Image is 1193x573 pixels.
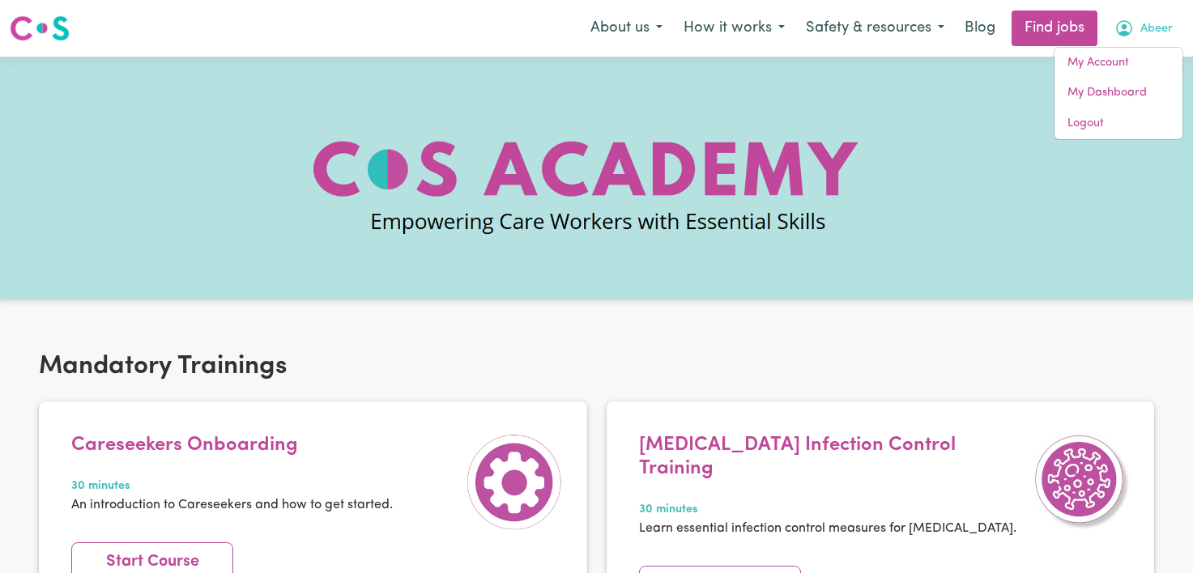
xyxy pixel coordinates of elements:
div: My Account [1054,47,1183,140]
p: An introduction to Careseekers and how to get started. [71,495,393,515]
button: About us [580,11,673,45]
p: Learn essential infection control measures for [MEDICAL_DATA]. [639,519,1025,538]
a: My Account [1055,48,1182,79]
button: My Account [1104,11,1183,45]
span: 30 minutes [639,501,1025,519]
button: Safety & resources [795,11,955,45]
a: My Dashboard [1055,78,1182,108]
a: Careseekers logo [10,10,70,47]
span: 30 minutes [71,477,393,495]
img: Careseekers logo [10,14,70,43]
a: Logout [1055,108,1182,139]
a: Find jobs [1012,11,1097,46]
button: How it works [673,11,795,45]
h2: Mandatory Trainings [39,351,1154,382]
a: Blog [955,11,1005,46]
h4: Careseekers Onboarding [71,434,393,457]
span: Abeer [1140,20,1173,38]
h4: [MEDICAL_DATA] Infection Control Training [639,434,1025,481]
